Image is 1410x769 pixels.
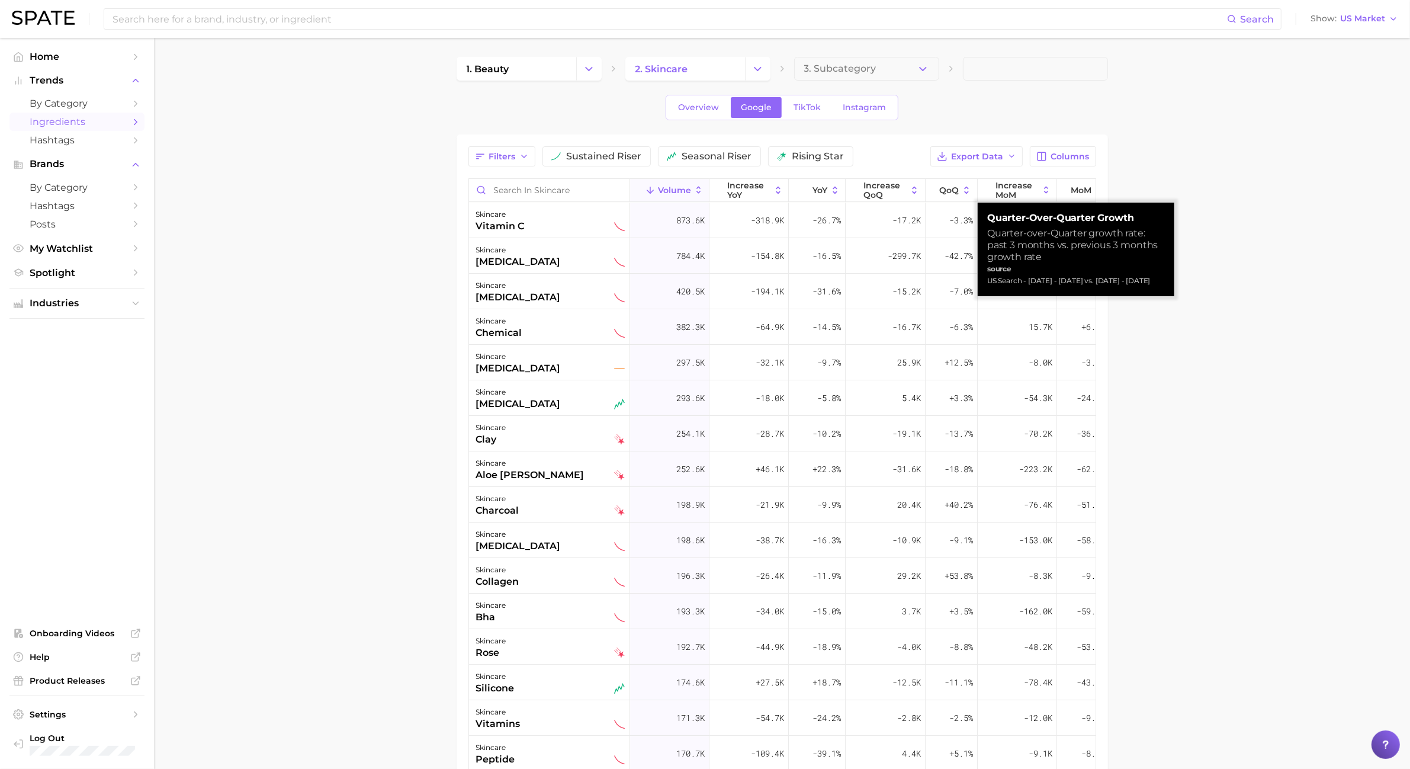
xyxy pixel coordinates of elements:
[812,569,841,583] span: -11.9%
[949,640,973,654] span: -8.8%
[476,681,515,696] div: silicone
[476,385,561,399] div: skincare
[1077,462,1105,476] span: -62.1%
[469,665,1110,700] button: skincaresiliconeseasonal riser174.6k+27.5k+18.7%-12.5k-11.1%-78.4k-43.8%
[476,421,506,435] div: skincare
[30,675,124,686] span: Product Releases
[676,533,705,547] span: 198.6k
[1024,675,1052,690] span: -78.4k
[9,294,144,312] button: Industries
[614,470,625,480] img: falling star
[949,533,973,547] span: -9.1%
[945,355,973,370] span: +12.5%
[476,314,522,328] div: skincare
[812,604,841,619] span: -15.0%
[812,320,841,334] span: -14.5%
[756,675,784,690] span: +27.5k
[30,116,124,127] span: Ingredients
[111,9,1227,29] input: Search here for a brand, industry, or ingredient
[9,648,144,666] a: Help
[551,152,561,161] img: sustained riser
[897,711,921,725] span: -2.8k
[1308,11,1401,27] button: ShowUS Market
[469,487,1110,523] button: skincarecharcoalfalling star198.9k-21.9k-9.9%20.4k+40.2%-76.4k-51.8%
[469,309,1110,345] button: skincarechemicalsustained decliner382.3k-64.9k-14.5%-16.7k-6.3%15.7k+6.7%
[469,179,629,201] input: Search in skincare
[792,152,844,161] span: rising star
[1240,14,1274,25] span: Search
[952,152,1004,162] span: Export Data
[676,746,705,761] span: 170.7k
[476,646,506,660] div: rose
[614,363,625,374] img: flat
[658,185,691,195] span: Volume
[476,669,515,684] div: skincare
[897,640,921,654] span: -4.0k
[1029,355,1052,370] span: -8.0k
[892,427,921,441] span: -19.1k
[476,468,584,482] div: aloe [PERSON_NAME]
[902,746,921,761] span: 4.4k
[676,320,705,334] span: 382.3k
[469,700,1110,736] button: skincarevitaminssustained decliner171.3k-54.7k-24.2%-2.8k-2.5%-12.0k-9.9%
[676,249,705,263] span: 784.4k
[9,155,144,173] button: Brands
[902,391,921,405] span: 5.4k
[833,97,896,118] a: Instagram
[9,131,144,149] a: Hashtags
[676,569,705,583] span: 196.3k
[676,498,705,512] span: 198.9k
[1071,185,1091,195] span: MoM
[751,746,784,761] span: -109.4k
[756,533,784,547] span: -38.7k
[1029,569,1052,583] span: -8.3k
[476,432,506,447] div: clay
[945,249,973,263] span: -42.7%
[30,298,124,309] span: Industries
[489,152,516,162] span: Filters
[469,594,1110,629] button: skincarebhasustained decliner193.3k-34.0k-15.0%3.7k+3.5%-162.0k-59.9%
[731,97,782,118] a: Google
[676,462,705,476] span: 252.6k
[1077,604,1105,619] span: -59.9%
[1077,391,1105,405] span: -24.5%
[902,604,921,619] span: 3.7k
[756,640,784,654] span: -44.9k
[469,416,1110,451] button: skincareclayfalling star254.1k-28.7k-10.2%-19.1k-13.7%-70.2k-36.8%
[756,355,784,370] span: -32.1k
[567,152,642,161] span: sustained riser
[469,345,1110,380] button: skincare[MEDICAL_DATA]flat297.5k-32.1k-9.7%25.9k+12.5%-8.0k-3.3%
[756,462,784,476] span: +46.1k
[476,717,521,731] div: vitamins
[789,179,846,202] button: YoY
[469,380,1110,416] button: skincare[MEDICAL_DATA]seasonal riser293.6k-18.0k-5.8%5.4k+3.3%-54.3k-24.5%
[978,179,1057,202] button: increase MoM
[614,399,625,409] img: seasonal riser
[897,355,921,370] span: 25.9k
[751,213,784,228] span: -318.9k
[676,213,705,228] span: 873.6k
[1081,320,1105,334] span: +6.7%
[930,146,1023,166] button: Export Data
[888,249,921,263] span: -299.7k
[30,159,124,169] span: Brands
[892,533,921,547] span: -10.9k
[630,179,709,202] button: Volume
[469,203,1110,238] button: skincarevitamin csustained decliner873.6k-318.9k-26.7%-17.2k-3.3%-281.4k-35.7%
[614,576,625,587] img: sustained decliner
[945,462,973,476] span: -18.8%
[9,729,144,760] a: Log out. Currently logged in with e-mail unhokang@lghnh.com.
[1019,462,1052,476] span: -223.2k
[949,213,973,228] span: -3.3%
[1029,320,1052,334] span: 15.7k
[614,257,625,267] img: sustained decliner
[812,711,841,725] span: -24.2%
[709,179,789,202] button: increase YoY
[9,197,144,215] a: Hashtags
[756,391,784,405] span: -18.0k
[949,320,973,334] span: -6.3%
[30,98,124,109] span: by Category
[614,754,625,765] img: sustained decliner
[30,200,124,212] span: Hashtags
[1019,604,1052,619] span: -162.0k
